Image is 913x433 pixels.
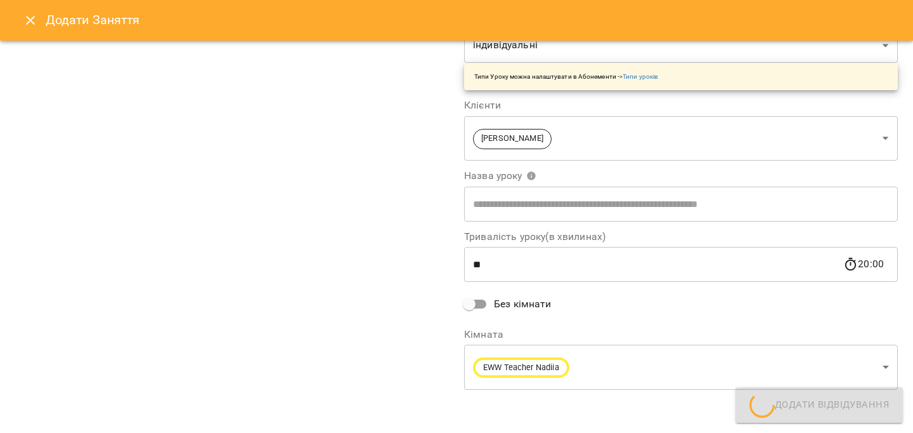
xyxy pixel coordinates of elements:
h6: Додати Заняття [46,10,898,30]
label: Тривалість уроку(в хвилинах) [464,232,898,242]
svg: Вкажіть назву уроку або виберіть клієнтів [526,171,536,181]
div: [PERSON_NAME] [464,116,898,161]
div: індивідуальні [464,28,898,63]
button: Close [15,5,46,36]
p: Типи Уроку можна налаштувати в Абонементи -> [474,72,658,81]
a: Типи уроків [623,73,658,80]
span: EWW Teacher Nadiia [476,362,567,374]
div: EWW Teacher Nadiia [464,345,898,390]
label: Кімната [464,330,898,340]
span: Без кімнати [494,296,552,312]
span: Назва уроку [464,171,536,181]
label: Клієнти [464,100,898,110]
span: [PERSON_NAME] [474,133,551,145]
